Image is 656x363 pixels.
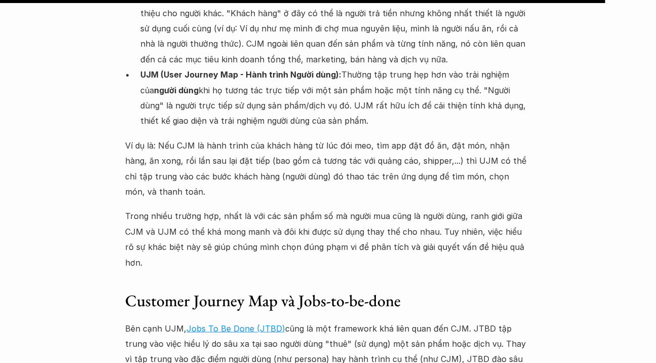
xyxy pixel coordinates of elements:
strong: UJM (User Journey Map - Hành trình Người dùng): [141,69,342,80]
a: Jobs To Be Done (JTBD) [187,323,286,334]
p: Thường tập trung hẹp hơn vào trải nghiệm của khi họ tương tác trực tiếp với một sản phẩm hoặc một... [141,67,531,129]
p: Ví dụ là: Nếu CJM là hành trình của khách hàng từ lúc đói meo, tìm app đặt đồ ăn, đặt món, nhận h... [126,138,531,200]
h3: Customer Journey Map và Jobs-to-be-done [126,291,531,312]
p: Trong nhiều trường hợp, nhất là với các sản phẩm số mà người mua cũng là người dùng, ranh giới gi... [126,208,531,270]
strong: người dùng [155,85,199,95]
